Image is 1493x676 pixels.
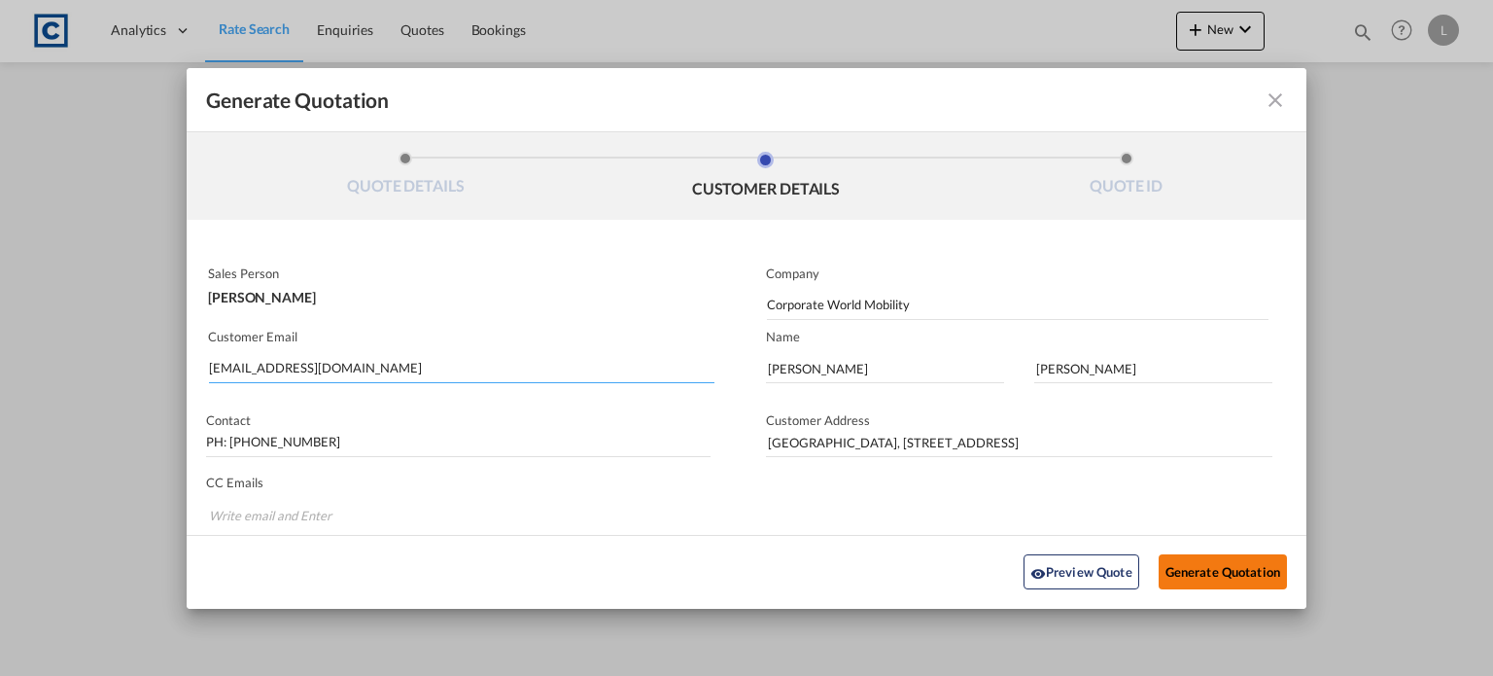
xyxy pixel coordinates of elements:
[1264,89,1287,112] md-icon: icon-close fg-AAA8AD cursor m-0
[766,329,1306,344] p: Name
[206,88,389,113] span: Generate Quotation
[208,266,710,281] p: Sales Person
[946,152,1306,204] li: QUOTE ID
[208,281,710,304] div: [PERSON_NAME]
[766,266,1268,281] p: Company
[209,354,714,383] input: Search by Customer Name/Email Id/Company
[766,412,870,428] span: Customer Address
[766,428,1272,457] input: Customer Address
[208,329,714,344] p: Customer Email
[1024,554,1139,589] button: icon-eyePreview Quote
[767,291,1268,320] input: Company Name
[209,500,355,531] input: Chips input.
[1034,354,1272,383] input: Last Name
[187,68,1306,609] md-dialog: Generate QuotationQUOTE ...
[206,428,711,457] input: Contact Number
[1030,566,1046,582] md-icon: icon-eye
[226,152,586,204] li: QUOTE DETAILS
[206,475,1234,490] p: CC Emails
[766,354,1004,383] input: First Name
[1159,554,1287,589] button: Generate Quotation
[586,152,947,204] li: CUSTOMER DETAILS
[206,498,1234,536] md-chips-wrap: Chips container. Enter the text area, then type text, and press enter to add a chip.
[206,412,711,428] p: Contact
